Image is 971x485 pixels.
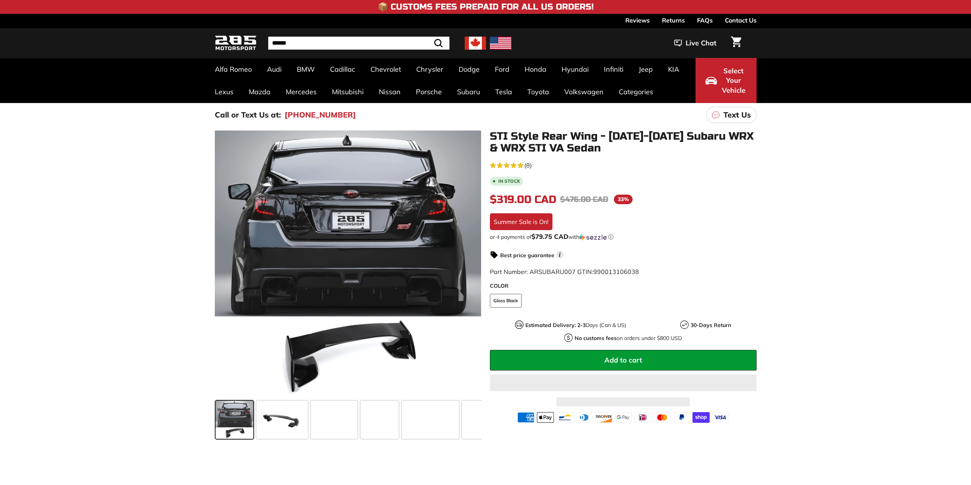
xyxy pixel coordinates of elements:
span: Live Chat [686,38,717,48]
a: Mazda [241,81,278,103]
b: In stock [498,179,520,184]
a: Alfa Romeo [207,58,259,81]
img: apple_pay [537,412,554,423]
span: $476.00 CAD [560,195,608,204]
a: Categories [611,81,661,103]
a: Cart [726,30,746,56]
a: Text Us [706,107,757,123]
img: american_express [517,412,535,423]
a: Porsche [408,81,449,103]
span: 990013106038 [593,268,639,276]
strong: Estimated Delivery: 2-3 [525,322,586,329]
a: Tesla [488,81,520,103]
a: Cadillac [322,58,363,81]
h4: 📦 Customs Fees Prepaid for All US Orders! [378,2,594,11]
a: Toyota [520,81,557,103]
input: Search [268,37,449,50]
strong: Best price guarantee [500,252,554,259]
a: Ford [487,58,517,81]
span: 33% [614,195,633,204]
a: BMW [289,58,322,81]
a: Mercedes [278,81,324,103]
a: Contact Us [725,14,757,27]
span: (8) [524,161,532,170]
a: Honda [517,58,554,81]
a: Jeep [631,58,660,81]
a: Reviews [625,14,650,27]
a: Lexus [207,81,241,103]
p: Days (Can & US) [525,321,626,329]
h1: STI Style Rear Wing - [DATE]-[DATE] Subaru WRX & WRX STI VA Sedan [490,131,757,154]
p: Text Us [723,109,751,121]
a: Dodge [451,58,487,81]
a: Nissan [371,81,408,103]
img: paypal [673,412,690,423]
span: Add to cart [604,356,642,364]
img: Sezzle [579,234,607,241]
a: Volkswagen [557,81,611,103]
a: Audi [259,58,289,81]
img: shopify_pay [692,412,710,423]
img: Logo_285_Motorsport_areodynamics_components [215,34,257,52]
a: Returns [662,14,685,27]
span: i [556,251,564,258]
button: Live Chat [664,34,726,53]
a: Chevrolet [363,58,409,81]
img: visa [712,412,729,423]
p: Call or Text Us at: [215,109,281,121]
img: master [654,412,671,423]
img: ideal [634,412,651,423]
strong: No customs fees [575,335,617,342]
a: FAQs [697,14,713,27]
strong: 30-Days Return [691,322,731,329]
div: or 4 payments of$79.75 CADwithSezzle Click to learn more about Sezzle [490,233,757,241]
p: on orders under $800 USD [575,334,682,342]
a: Chrysler [409,58,451,81]
span: Part Number: ARSUBARU007 GTIN: [490,268,639,276]
div: or 4 payments of with [490,233,757,241]
button: Select Your Vehicle [696,58,757,103]
span: $79.75 CAD [531,232,568,240]
img: discover [595,412,612,423]
span: $319.00 CAD [490,193,556,206]
label: COLOR [490,282,757,290]
a: 4.6 rating (8 votes) [490,160,757,170]
a: [PHONE_NUMBER] [285,109,356,121]
a: Mitsubishi [324,81,371,103]
img: diners_club [576,412,593,423]
a: KIA [660,58,687,81]
img: bancontact [556,412,573,423]
a: Hyundai [554,58,596,81]
button: Add to cart [490,350,757,371]
div: Summer Sale is On! [490,213,552,230]
a: Subaru [449,81,488,103]
img: google_pay [615,412,632,423]
a: Infiniti [596,58,631,81]
span: Select Your Vehicle [721,66,747,95]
